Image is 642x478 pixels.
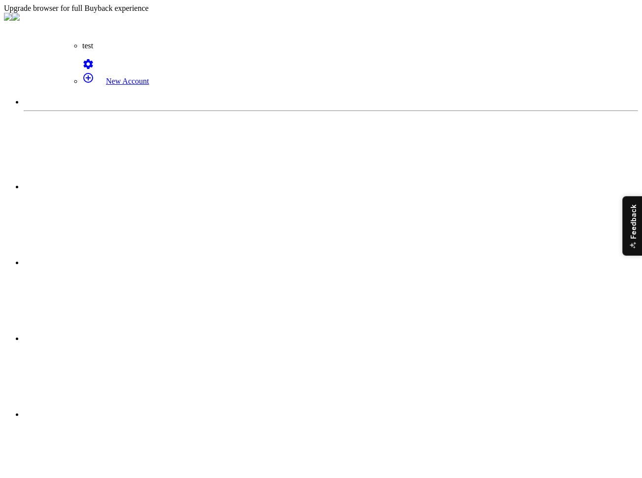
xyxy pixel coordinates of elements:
i: settings [82,58,94,70]
span: New Account [106,77,149,85]
a: settings [82,63,94,71]
p: test [82,41,149,50]
img: firefox.png [4,13,12,21]
a: add_circle_outlinedNew Account [82,72,149,86]
i: add_circle_outlined [82,72,106,84]
img: chrome.png [12,13,20,21]
div: Upgrade browser for full Buyback experience [4,4,638,13]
